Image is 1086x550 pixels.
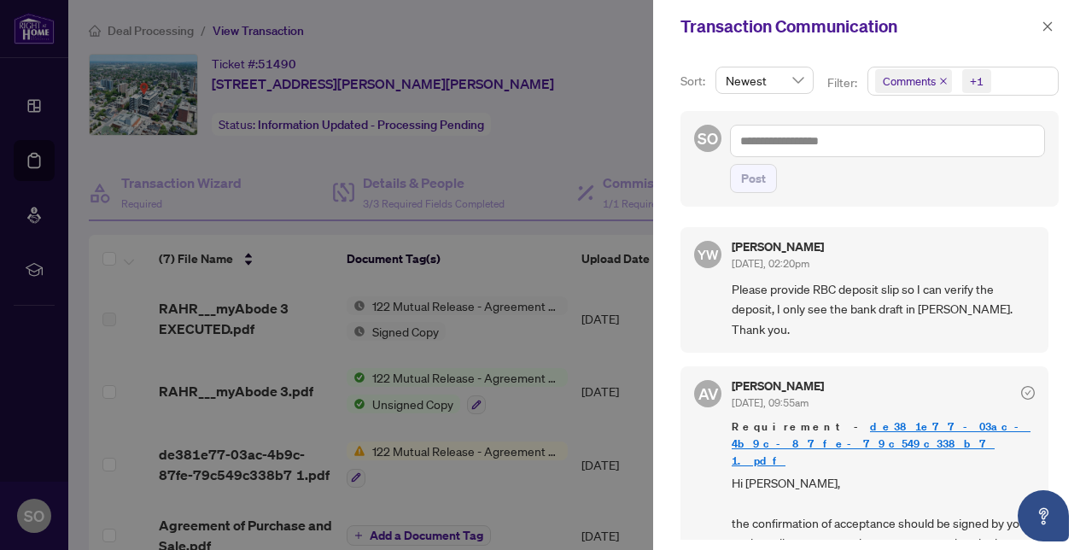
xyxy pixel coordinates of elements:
h5: [PERSON_NAME] [732,380,824,392]
p: Filter: [827,73,860,92]
span: Comments [883,73,936,90]
div: Transaction Communication [680,14,1036,39]
button: Post [730,164,777,193]
button: Open asap [1018,490,1069,541]
div: +1 [970,73,984,90]
a: de381e77-03ac-4b9c-87fe-79c549c338b7 1.pdf [732,419,1031,468]
span: [DATE], 09:55am [732,396,809,409]
span: YW [698,244,719,265]
p: Sort: [680,72,709,91]
span: check-circle [1021,386,1035,400]
span: [DATE], 02:20pm [732,257,809,270]
span: Comments [875,69,952,93]
span: SO [698,126,718,150]
span: close [939,77,948,85]
span: Newest [726,67,803,93]
span: Requirement - [732,418,1035,470]
h5: [PERSON_NAME] [732,241,824,253]
span: Please provide RBC deposit slip so I can verify the deposit, I only see the bank draft in [PERSON... [732,279,1035,339]
span: AV [698,382,718,406]
span: close [1042,20,1054,32]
